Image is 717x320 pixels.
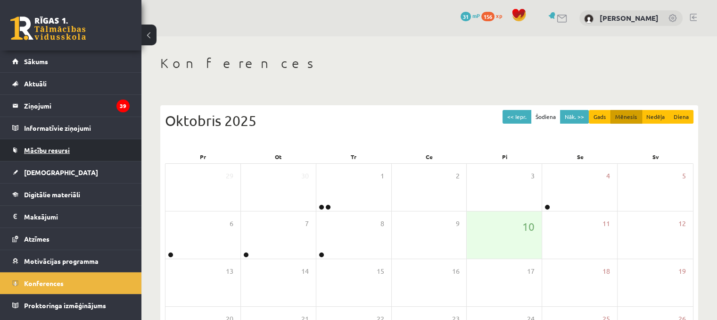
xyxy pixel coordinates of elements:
[527,266,535,277] span: 17
[12,161,130,183] a: [DEMOGRAPHIC_DATA]
[678,219,686,229] span: 12
[12,250,130,272] a: Motivācijas programma
[682,171,686,181] span: 5
[600,13,659,23] a: [PERSON_NAME]
[12,73,130,94] a: Aktuāli
[116,100,130,112] i: 39
[24,257,99,265] span: Motivācijas programma
[12,117,130,139] a: Informatīvie ziņojumi
[380,171,384,181] span: 1
[481,12,507,19] a: 156 xp
[305,219,309,229] span: 7
[589,110,611,124] button: Gads
[455,219,459,229] span: 9
[165,110,693,131] div: Oktobris 2025
[380,219,384,229] span: 8
[12,228,130,250] a: Atzīmes
[24,95,130,117] legend: Ziņojumi
[531,110,560,124] button: Šodiena
[461,12,480,19] a: 31 mP
[618,150,693,163] div: Sv
[24,235,49,243] span: Atzīmes
[560,110,589,124] button: Nāk. >>
[455,171,459,181] span: 2
[606,171,610,181] span: 4
[602,266,610,277] span: 18
[24,117,130,139] legend: Informatīvie ziņojumi
[301,266,309,277] span: 14
[452,266,459,277] span: 16
[12,139,130,161] a: Mācību resursi
[12,95,130,117] a: Ziņojumi39
[165,150,240,163] div: Pr
[24,57,48,66] span: Sākums
[377,266,384,277] span: 15
[12,295,130,316] a: Proktoringa izmēģinājums
[503,110,531,124] button: << Iepr.
[669,110,693,124] button: Diena
[24,79,47,88] span: Aktuāli
[12,272,130,294] a: Konferences
[642,110,669,124] button: Nedēļa
[678,266,686,277] span: 19
[24,168,98,177] span: [DEMOGRAPHIC_DATA]
[391,150,467,163] div: Ce
[461,12,471,21] span: 31
[230,219,233,229] span: 6
[531,171,535,181] span: 3
[472,12,480,19] span: mP
[24,301,106,310] span: Proktoringa izmēģinājums
[24,146,70,154] span: Mācību resursi
[226,266,233,277] span: 13
[10,17,86,40] a: Rīgas 1. Tālmācības vidusskola
[481,12,494,21] span: 156
[496,12,502,19] span: xp
[240,150,316,163] div: Ot
[12,206,130,227] a: Maksājumi
[584,14,593,24] img: Jānis Salmiņš
[602,219,610,229] span: 11
[226,171,233,181] span: 29
[160,55,698,71] h1: Konferences
[316,150,391,163] div: Tr
[522,219,535,235] span: 10
[301,171,309,181] span: 30
[467,150,543,163] div: Pi
[610,110,642,124] button: Mēnesis
[24,279,64,287] span: Konferences
[543,150,618,163] div: Se
[12,51,130,72] a: Sākums
[12,184,130,205] a: Digitālie materiāli
[24,206,130,227] legend: Maksājumi
[24,190,80,199] span: Digitālie materiāli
